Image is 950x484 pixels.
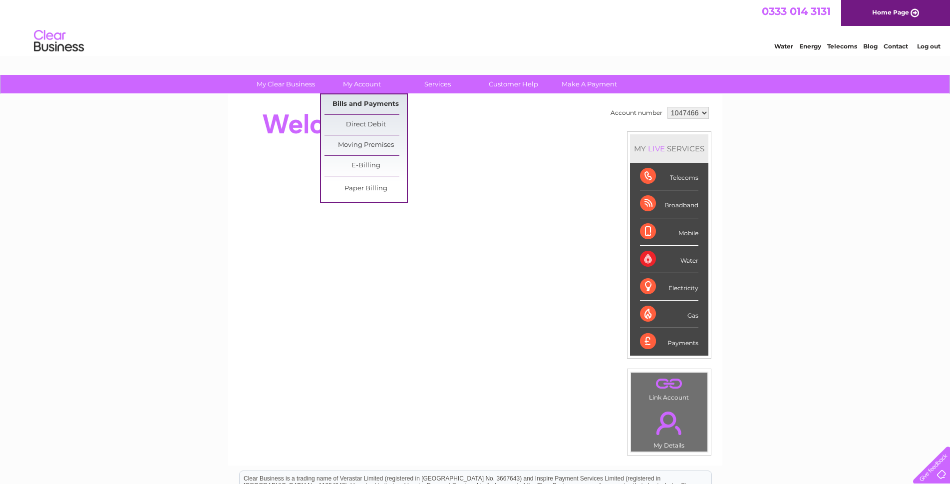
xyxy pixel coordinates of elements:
[640,273,698,301] div: Electricity
[240,5,711,48] div: Clear Business is a trading name of Verastar Limited (registered in [GEOGRAPHIC_DATA] No. 3667643...
[324,179,407,199] a: Paper Billing
[633,375,705,393] a: .
[774,42,793,50] a: Water
[472,75,555,93] a: Customer Help
[324,156,407,176] a: E-Billing
[799,42,821,50] a: Energy
[631,372,708,404] td: Link Account
[640,190,698,218] div: Broadband
[548,75,631,93] a: Make A Payment
[863,42,878,50] a: Blog
[640,246,698,273] div: Water
[640,328,698,355] div: Payments
[33,26,84,56] img: logo.png
[884,42,908,50] a: Contact
[324,115,407,135] a: Direct Debit
[324,135,407,155] a: Moving Premises
[917,42,941,50] a: Log out
[640,163,698,190] div: Telecoms
[608,104,665,121] td: Account number
[631,403,708,452] td: My Details
[762,5,831,17] a: 0333 014 3131
[320,75,403,93] a: My Account
[640,218,698,246] div: Mobile
[633,406,705,441] a: .
[827,42,857,50] a: Telecoms
[324,94,407,114] a: Bills and Payments
[245,75,327,93] a: My Clear Business
[646,144,667,153] div: LIVE
[630,134,708,163] div: MY SERVICES
[640,301,698,328] div: Gas
[396,75,479,93] a: Services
